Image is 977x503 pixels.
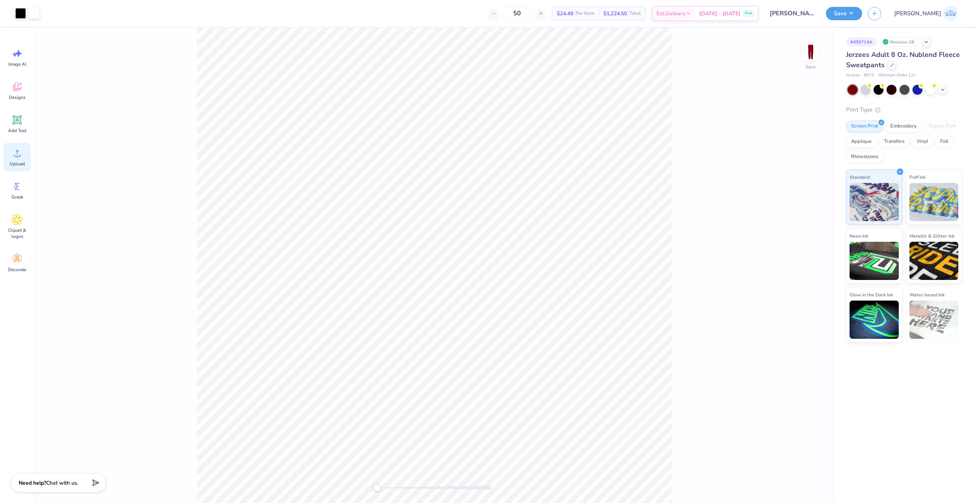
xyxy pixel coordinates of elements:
[8,128,26,134] span: Add Text
[909,301,959,339] img: Water based Ink
[909,232,954,240] span: Metallic & Glitter Ink
[894,9,941,18] span: [PERSON_NAME]
[850,183,899,221] img: Standard
[879,136,909,147] div: Transfers
[846,136,877,147] div: Applique
[943,6,958,21] img: Josephine Amber Orros
[8,61,26,67] span: Image AI
[502,6,532,20] input: – –
[850,173,870,181] span: Standard
[878,72,916,79] span: Minimum Order: 12 +
[846,72,860,79] span: Jerzees
[912,136,933,147] div: Vinyl
[850,291,893,299] span: Glow in the Dark Ink
[909,183,959,221] img: Puff Ink
[576,10,594,18] span: Per Item
[924,121,961,132] div: Digital Print
[909,173,925,181] span: Puff Ink
[826,7,862,20] button: Save
[11,194,23,200] span: Greek
[846,50,960,70] span: Jerzees Adult 8 Oz. Nublend Fleece Sweatpants
[850,242,899,280] img: Neon Ink
[880,37,918,47] div: Revision 18
[373,484,381,492] div: Accessibility label
[656,10,685,18] span: Est. Delivery
[557,10,573,18] span: $24.49
[806,63,816,70] div: Back
[846,37,877,47] div: # 499714A
[846,121,883,132] div: Screen Print
[803,44,818,60] img: Back
[764,6,820,21] input: Untitled Design
[850,232,868,240] span: Neon Ink
[46,479,78,487] span: Chat with us.
[850,301,899,339] img: Glow in the Dark Ink
[891,6,962,21] a: [PERSON_NAME]
[909,242,959,280] img: Metallic & Glitter Ink
[603,10,627,18] span: $1,224.50
[846,105,962,114] div: Print Type
[10,161,25,167] span: Upload
[9,94,26,100] span: Designs
[699,10,740,18] span: [DATE] - [DATE]
[935,136,953,147] div: Foil
[846,151,883,163] div: Rhinestones
[5,227,30,239] span: Clipart & logos
[745,11,752,16] span: Free
[885,121,922,132] div: Embroidery
[629,10,641,18] span: Total
[19,479,46,487] strong: Need help?
[8,267,26,273] span: Decorate
[909,291,945,299] span: Water based Ink
[864,72,874,79] span: # 973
